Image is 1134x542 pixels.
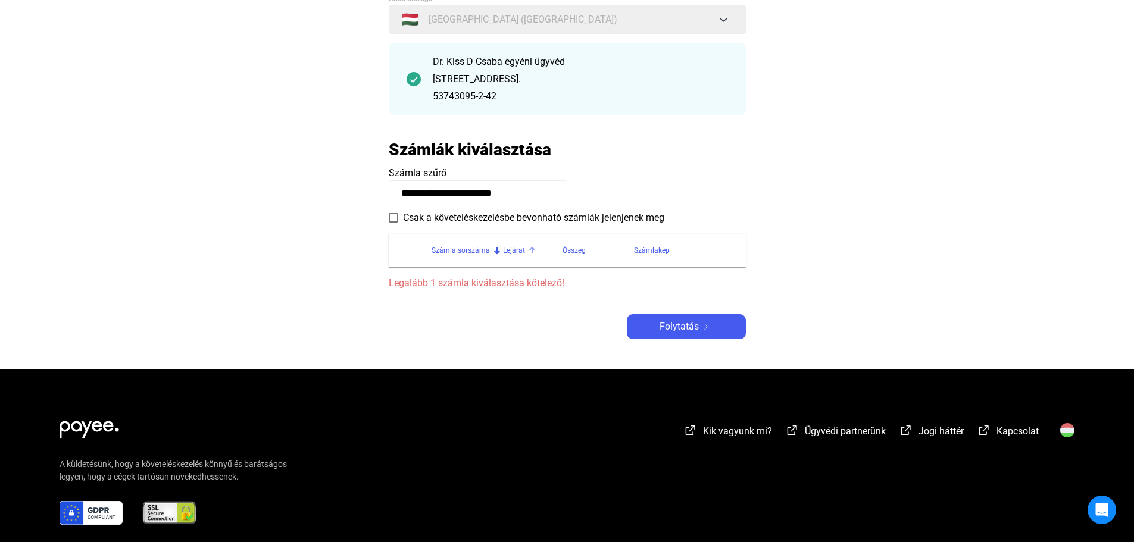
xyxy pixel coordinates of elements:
[389,167,446,178] span: Számla szűrő
[660,319,699,334] span: Folytatás
[401,12,419,27] span: 🇭🇺
[805,425,886,437] span: Ügyvédi partnerünk
[503,243,525,258] div: Lejárat
[389,276,746,290] span: Legalább 1 számla kiválasztása kötelező!
[1088,496,1116,524] div: Open Intercom Messenger
[919,425,964,437] span: Jogi háttér
[432,243,503,258] div: Számla sorszáma
[433,55,728,69] div: Dr. Kiss D Csaba egyéni ügyvéd
[60,414,119,438] img: white-payee-white-dot.svg
[60,501,123,525] img: gdpr
[403,211,664,225] span: Csak a követeléskezelésbe bevonható számlák jelenjenek meg
[977,427,1039,438] a: external-link-whiteKapcsolat
[433,89,728,104] div: 53743095-2-42
[899,424,913,436] img: external-link-white
[699,324,713,330] img: arrow-right-white
[1060,423,1074,437] img: HU.svg
[433,72,728,86] div: [STREET_ADDRESS].
[407,72,421,86] img: checkmark-darker-green-circle
[703,425,772,437] span: Kik vagyunk mi?
[899,427,964,438] a: external-link-whiteJogi háttér
[683,427,772,438] a: external-link-whiteKik vagyunk mi?
[977,424,991,436] img: external-link-white
[563,243,634,258] div: Összeg
[785,424,799,436] img: external-link-white
[389,139,551,160] h2: Számlák kiválasztása
[634,243,670,258] div: Számlakép
[503,243,563,258] div: Lejárat
[996,425,1039,437] span: Kapcsolat
[785,427,886,438] a: external-link-whiteÜgyvédi partnerünk
[627,314,746,339] button: Folytatásarrow-right-white
[683,424,698,436] img: external-link-white
[432,243,490,258] div: Számla sorszáma
[389,5,746,34] button: 🇭🇺[GEOGRAPHIC_DATA] ([GEOGRAPHIC_DATA])
[142,501,197,525] img: ssl
[563,243,586,258] div: Összeg
[429,12,617,27] span: [GEOGRAPHIC_DATA] ([GEOGRAPHIC_DATA])
[634,243,732,258] div: Számlakép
